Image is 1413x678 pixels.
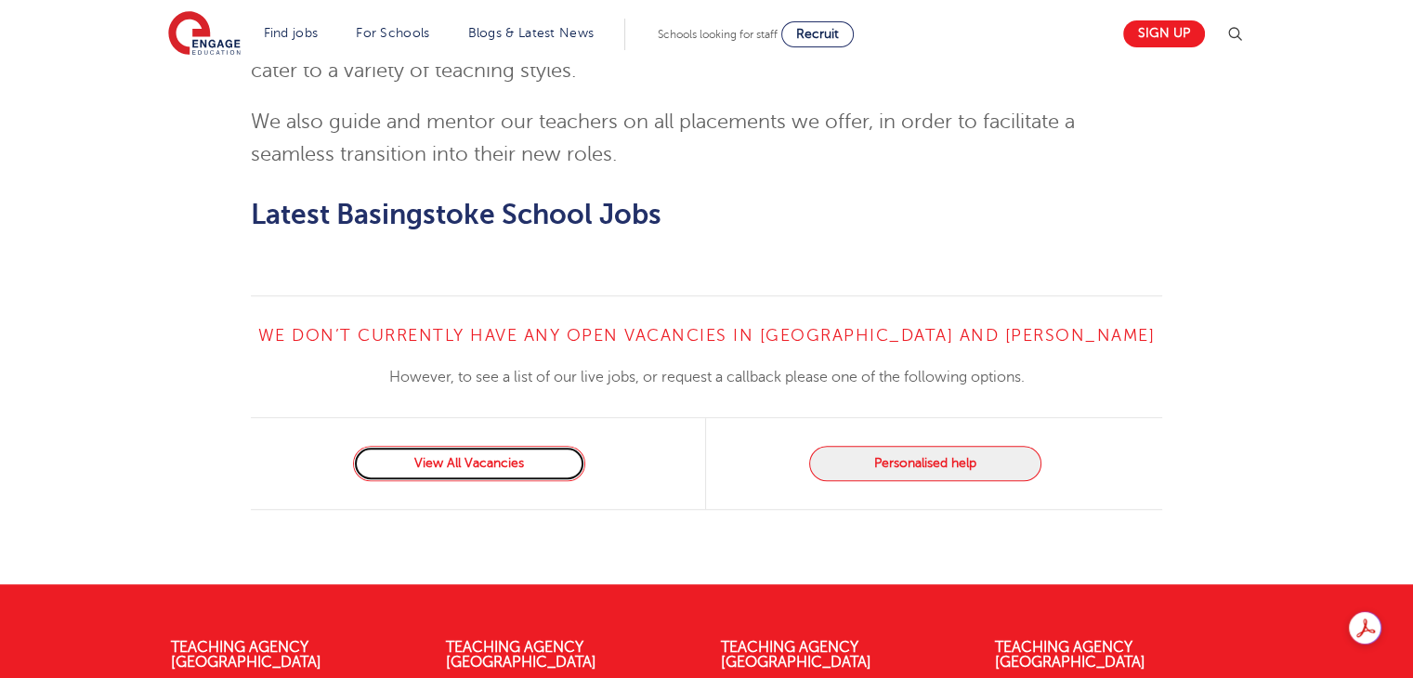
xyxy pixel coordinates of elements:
[796,27,839,41] span: Recruit
[446,639,596,671] a: Teaching Agency [GEOGRAPHIC_DATA]
[251,111,1075,165] span: We also guide and mentor our teachers on all placements we offer, in order to facilitate a seamle...
[251,324,1162,346] h4: We don’t currently have any open vacancies in [GEOGRAPHIC_DATA] and [PERSON_NAME]
[356,26,429,40] a: For Schools
[251,365,1162,389] p: However, to see a list of our live jobs, or request a callback please one of the following options.
[468,26,595,40] a: Blogs & Latest News
[781,21,854,47] a: Recruit
[658,28,778,41] span: Schools looking for staff
[995,639,1145,671] a: Teaching Agency [GEOGRAPHIC_DATA]
[721,639,871,671] a: Teaching Agency [GEOGRAPHIC_DATA]
[251,199,1162,230] h2: Latest Basingstoke School Jobs
[168,11,241,58] img: Engage Education
[809,446,1041,481] button: Personalised help
[264,26,319,40] a: Find jobs
[1123,20,1205,47] a: Sign up
[171,639,321,671] a: Teaching Agency [GEOGRAPHIC_DATA]
[353,446,585,481] a: View All Vacancies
